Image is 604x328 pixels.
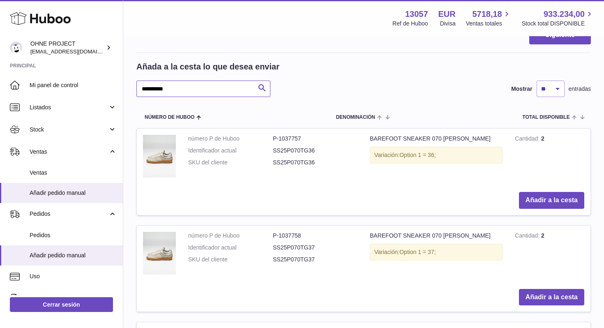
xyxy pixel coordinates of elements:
[273,256,357,263] dd: SS25P070TG37
[10,297,113,312] a: Cerrar sesión
[273,244,357,252] dd: SS25P070TG37
[273,147,357,155] dd: SS25P070TG36
[143,232,176,275] img: BAREFOOT SNEAKER 070 TEDDY GREY
[10,42,22,54] img: support@ohneproject.com
[511,85,532,93] label: Mostrar
[30,169,117,177] span: Ventas
[273,135,357,143] dd: P-1037757
[515,135,541,144] strong: Cantidad
[466,20,512,28] span: Ventas totales
[522,20,594,28] span: Stock total DISPONIBLE
[188,159,273,166] dt: SKU del cliente
[405,9,428,20] strong: 13057
[544,9,585,20] span: 933.234,00
[30,252,117,259] span: Añadir pedido manual
[515,232,541,241] strong: Cantidad
[392,20,428,28] div: Ref de Huboo
[188,147,273,155] dt: Identificador actual
[519,289,584,306] button: Añadir a la cesta
[188,232,273,240] dt: número P de Huboo
[188,244,273,252] dt: Identificador actual
[364,226,509,283] td: BAREFOOT SNEAKER 070 [PERSON_NAME]
[399,249,436,255] span: Option 1 = 37;
[364,129,509,186] td: BAREFOOT SNEAKER 070 [PERSON_NAME]
[30,126,108,134] span: Stock
[273,232,357,240] dd: P-1037758
[569,85,591,93] span: entradas
[30,231,117,239] span: Pedidos
[273,159,357,166] dd: SS25P070TG36
[30,104,108,111] span: Listados
[136,61,279,72] h2: Añada a la cesta lo que desea enviar
[30,81,117,89] span: Mi panel de control
[30,295,108,303] span: Facturación y pagos
[472,9,502,20] span: 5718,18
[188,256,273,263] dt: SKU del cliente
[30,148,108,156] span: Ventas
[30,189,117,197] span: Añadir pedido manual
[440,20,456,28] div: Divisa
[145,115,194,120] span: Número de Huboo
[519,192,584,209] button: Añadir a la cesta
[143,135,176,178] img: BAREFOOT SNEAKER 070 TEDDY GREY
[30,40,104,55] div: OHNE PROJECT
[522,115,569,120] span: Total DISPONIBLE
[370,147,503,164] div: Variación:
[522,9,594,28] a: 933.234,00 Stock total DISPONIBLE
[336,115,375,120] span: Denominación
[30,210,108,218] span: Pedidos
[509,226,590,283] td: 2
[509,129,590,186] td: 2
[188,135,273,143] dt: número P de Huboo
[438,9,456,20] strong: EUR
[399,152,436,158] span: Option 1 = 36;
[30,273,117,280] span: Uso
[466,9,512,28] a: 5718,18 Ventas totales
[30,48,121,55] span: [EMAIL_ADDRESS][DOMAIN_NAME]
[370,244,503,261] div: Variación:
